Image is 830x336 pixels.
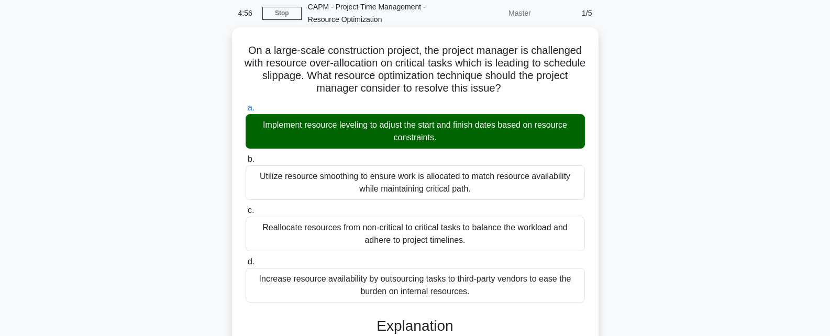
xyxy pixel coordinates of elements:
[446,3,537,24] div: Master
[248,154,254,163] span: b.
[246,114,585,149] div: Implement resource leveling to adjust the start and finish dates based on resource constraints.
[537,3,599,24] div: 1/5
[245,44,586,95] h5: On a large-scale construction project, the project manager is challenged with resource over-alloc...
[246,165,585,200] div: Utilize resource smoothing to ensure work is allocated to match resource availability while maint...
[248,206,254,215] span: c.
[232,3,262,24] div: 4:56
[262,7,302,20] a: Stop
[248,103,254,112] span: a.
[252,317,579,335] h3: Explanation
[246,268,585,303] div: Increase resource availability by outsourcing tasks to third-party vendors to ease the burden on ...
[246,217,585,251] div: Reallocate resources from non-critical to critical tasks to balance the workload and adhere to pr...
[248,257,254,266] span: d.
